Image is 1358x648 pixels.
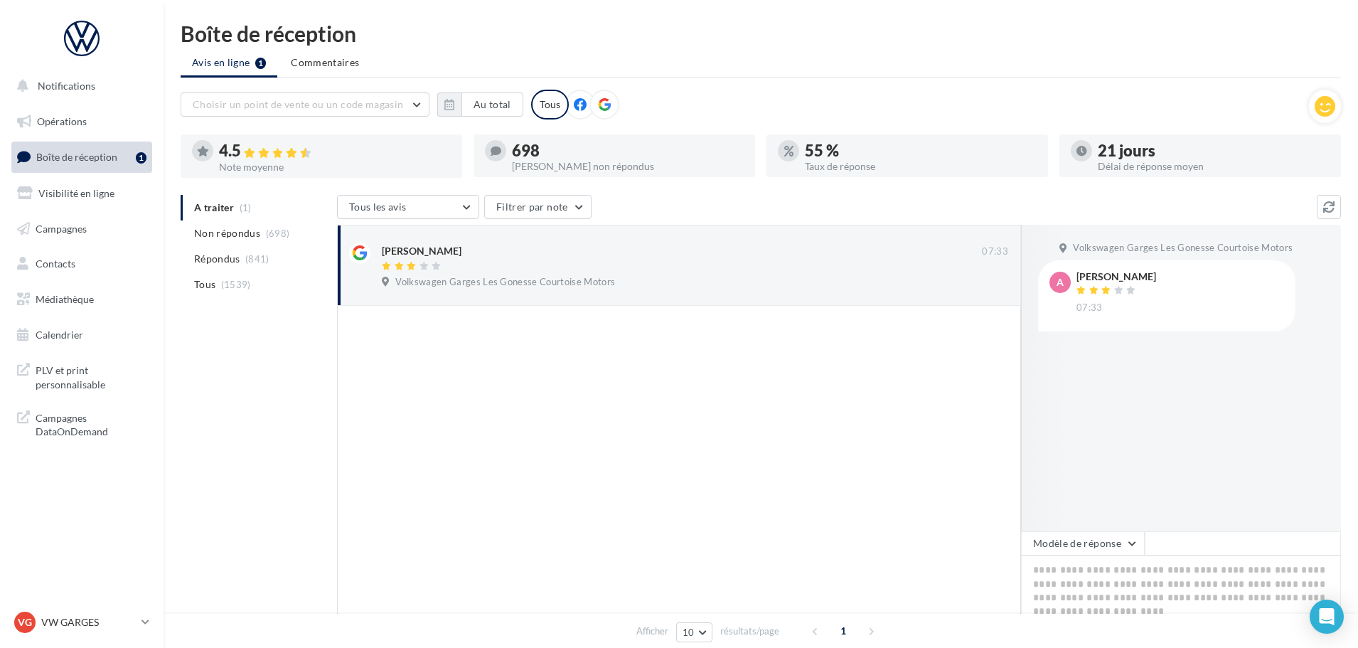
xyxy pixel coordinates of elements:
[337,195,479,219] button: Tous les avis
[9,403,155,445] a: Campagnes DataOnDemand
[36,361,146,391] span: PLV et print personnalisable
[36,408,146,439] span: Campagnes DataOnDemand
[194,277,215,292] span: Tous
[1310,600,1344,634] div: Open Intercom Messenger
[9,214,155,244] a: Campagnes
[194,226,260,240] span: Non répondus
[18,615,32,630] span: VG
[9,320,155,350] a: Calendrier
[1057,275,1064,290] span: A
[219,143,451,159] div: 4.5
[9,249,155,279] a: Contacts
[193,98,403,110] span: Choisir un point de vente ou un code magasin
[194,252,240,266] span: Répondus
[9,71,149,101] button: Notifications
[683,627,695,638] span: 10
[437,92,523,117] button: Au total
[36,151,117,163] span: Boîte de réception
[136,152,146,164] div: 1
[221,279,251,290] span: (1539)
[1076,272,1156,282] div: [PERSON_NAME]
[805,143,1037,159] div: 55 %
[11,609,152,636] a: VG VW GARGES
[832,620,855,642] span: 1
[219,162,451,172] div: Note moyenne
[1098,161,1330,171] div: Délai de réponse moyen
[291,55,359,70] span: Commentaires
[1098,143,1330,159] div: 21 jours
[9,107,155,137] a: Opérations
[461,92,523,117] button: Au total
[484,195,592,219] button: Filtrer par note
[181,92,429,117] button: Choisir un point de vente ou un code magasin
[1076,302,1103,314] span: 07:33
[9,142,155,172] a: Boîte de réception1
[382,244,461,258] div: [PERSON_NAME]
[1021,531,1145,556] button: Modèle de réponse
[9,179,155,208] a: Visibilité en ligne
[41,615,136,630] p: VW GARGES
[1073,242,1293,255] span: Volkswagen Garges Les Gonesse Courtoise Motors
[36,257,75,270] span: Contacts
[37,115,87,127] span: Opérations
[349,201,407,213] span: Tous les avis
[512,143,744,159] div: 698
[512,161,744,171] div: [PERSON_NAME] non répondus
[636,625,668,638] span: Afficher
[395,276,615,289] span: Volkswagen Garges Les Gonesse Courtoise Motors
[245,253,269,265] span: (841)
[266,228,290,239] span: (698)
[38,80,95,92] span: Notifications
[36,222,87,234] span: Campagnes
[676,622,712,642] button: 10
[9,355,155,397] a: PLV et print personnalisable
[531,90,569,119] div: Tous
[720,625,779,638] span: résultats/page
[38,187,114,199] span: Visibilité en ligne
[181,23,1341,44] div: Boîte de réception
[982,245,1008,258] span: 07:33
[805,161,1037,171] div: Taux de réponse
[36,293,94,305] span: Médiathèque
[36,329,83,341] span: Calendrier
[9,285,155,314] a: Médiathèque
